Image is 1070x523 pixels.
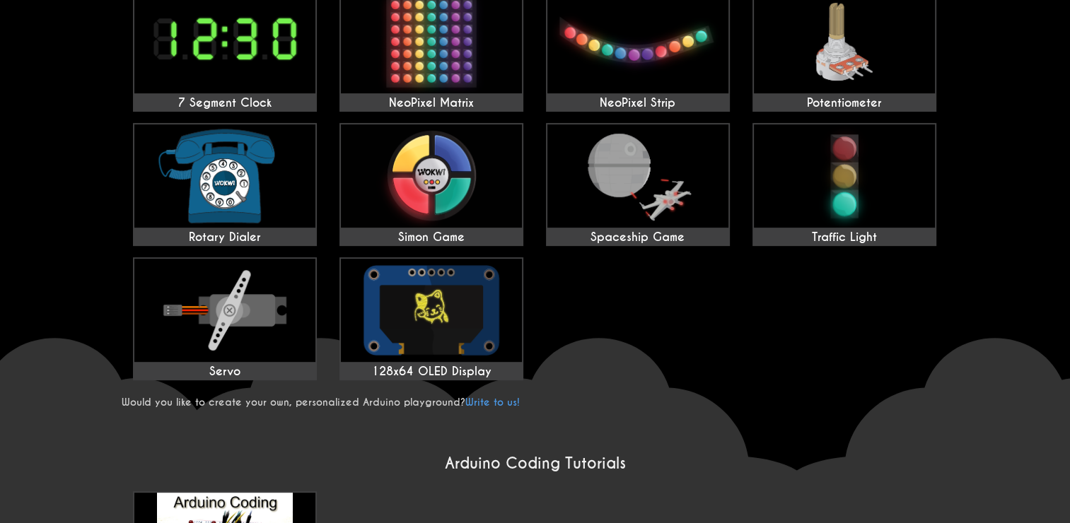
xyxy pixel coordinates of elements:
div: 128x64 OLED Display [341,365,522,379]
div: Traffic Light [754,230,935,245]
a: Spaceship Game [546,123,730,246]
img: Servo [134,259,315,362]
div: Rotary Dialer [134,230,315,245]
img: Simon Game [341,124,522,228]
img: Rotary Dialer [134,124,315,228]
a: Rotary Dialer [133,123,317,246]
a: Write to us! [465,396,520,409]
img: Spaceship Game [547,124,728,228]
div: Simon Game [341,230,522,245]
a: Simon Game [339,123,523,246]
div: Spaceship Game [547,230,728,245]
p: Would you like to create your own, personalized Arduino playground? [122,396,949,409]
a: 128x64 OLED Display [339,257,523,380]
div: 7 Segment Clock [134,96,315,110]
img: Traffic Light [754,124,935,228]
h2: Arduino Coding Tutorials [122,454,949,473]
div: NeoPixel Matrix [341,96,522,110]
div: Servo [134,365,315,379]
img: 128x64 OLED Display [341,259,522,362]
div: Potentiometer [754,96,935,110]
div: NeoPixel Strip [547,96,728,110]
a: Servo [133,257,317,380]
a: Traffic Light [752,123,936,246]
